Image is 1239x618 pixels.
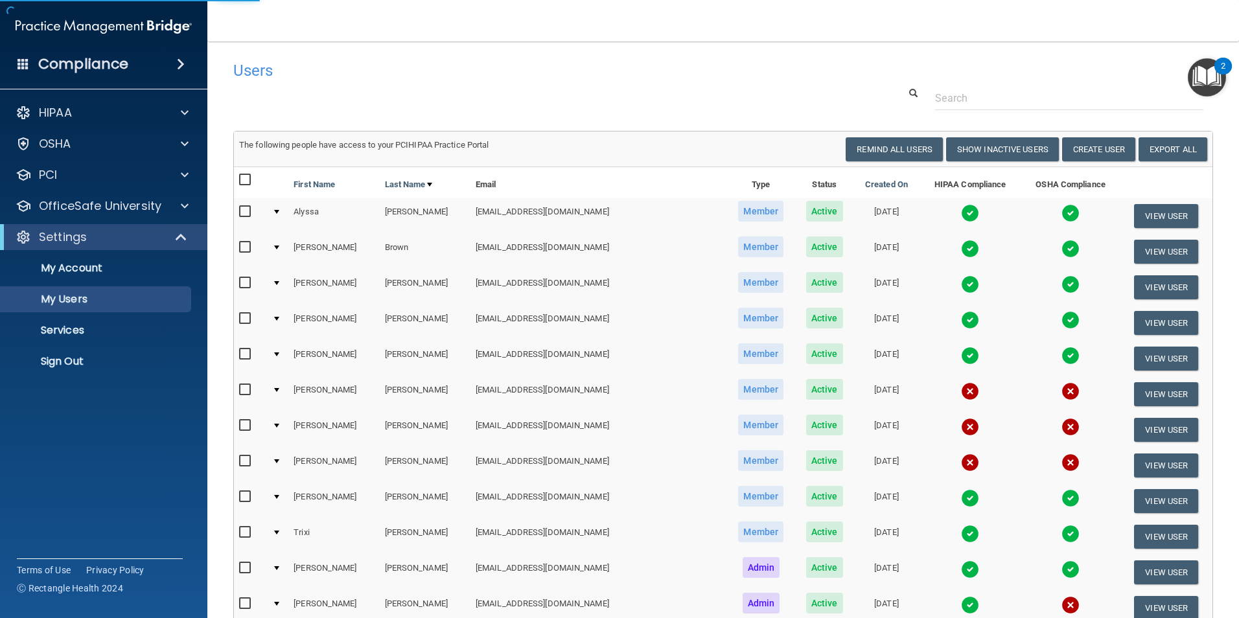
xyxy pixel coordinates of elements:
th: Email [470,167,726,198]
td: [DATE] [853,412,920,448]
span: Member [738,379,783,400]
td: [PERSON_NAME] [380,448,470,483]
td: Brown [380,234,470,269]
p: Services [8,324,185,337]
span: Member [738,236,783,257]
td: [EMAIL_ADDRESS][DOMAIN_NAME] [470,198,726,234]
td: [EMAIL_ADDRESS][DOMAIN_NAME] [470,305,726,341]
span: Active [806,343,843,364]
p: Settings [39,229,87,245]
span: Active [806,415,843,435]
button: Create User [1062,137,1135,161]
a: PCI [16,167,189,183]
img: cross.ca9f0e7f.svg [1061,382,1080,400]
button: View User [1134,489,1198,513]
td: [PERSON_NAME] [288,555,379,590]
td: [DATE] [853,519,920,555]
span: Active [806,521,843,542]
img: cross.ca9f0e7f.svg [1061,418,1080,436]
td: [DATE] [853,341,920,376]
td: [DATE] [853,305,920,341]
img: cross.ca9f0e7f.svg [961,382,979,400]
p: Sign Out [8,355,185,368]
img: tick.e7d51cea.svg [961,596,979,614]
td: [DATE] [853,555,920,590]
td: [EMAIL_ADDRESS][DOMAIN_NAME] [470,412,726,448]
p: OfficeSafe University [39,198,161,214]
span: Member [738,308,783,328]
span: Active [806,236,843,257]
img: tick.e7d51cea.svg [1061,240,1080,258]
a: OfficeSafe University [16,198,189,214]
span: Active [806,593,843,613]
h4: Users [233,62,797,79]
p: PCI [39,167,57,183]
span: Admin [743,593,780,613]
th: Type [726,167,795,198]
p: HIPAA [39,105,72,120]
img: tick.e7d51cea.svg [961,489,979,507]
td: [EMAIL_ADDRESS][DOMAIN_NAME] [470,234,726,269]
img: cross.ca9f0e7f.svg [1061,453,1080,472]
a: OSHA [16,136,189,152]
div: 2 [1221,66,1225,83]
a: Last Name [385,177,433,192]
button: Remind All Users [846,137,943,161]
td: [PERSON_NAME] [288,483,379,519]
td: [EMAIL_ADDRESS][DOMAIN_NAME] [470,519,726,555]
a: HIPAA [16,105,189,120]
td: [DATE] [853,448,920,483]
td: [DATE] [853,198,920,234]
td: [DATE] [853,376,920,412]
td: [PERSON_NAME] [380,269,470,305]
td: [EMAIL_ADDRESS][DOMAIN_NAME] [470,448,726,483]
td: [EMAIL_ADDRESS][DOMAIN_NAME] [470,555,726,590]
img: tick.e7d51cea.svg [961,275,979,293]
td: [DATE] [853,269,920,305]
input: Search [935,86,1203,110]
td: [PERSON_NAME] [380,519,470,555]
img: tick.e7d51cea.svg [1061,525,1080,543]
button: View User [1134,418,1198,442]
span: Active [806,450,843,471]
td: [PERSON_NAME] [380,376,470,412]
span: Active [806,201,843,222]
a: Privacy Policy [86,564,145,577]
a: Terms of Use [17,564,71,577]
td: [PERSON_NAME] [380,412,470,448]
img: cross.ca9f0e7f.svg [961,418,979,436]
td: [PERSON_NAME] [380,341,470,376]
span: Member [738,415,783,435]
p: My Account [8,262,185,275]
td: Trixi [288,519,379,555]
td: [PERSON_NAME] [288,412,379,448]
td: [DATE] [853,483,920,519]
a: Settings [16,229,188,245]
button: View User [1134,347,1198,371]
td: [EMAIL_ADDRESS][DOMAIN_NAME] [470,269,726,305]
td: [PERSON_NAME] [288,341,379,376]
td: [PERSON_NAME] [288,448,379,483]
button: Show Inactive Users [946,137,1059,161]
img: PMB logo [16,14,192,40]
th: Status [795,167,853,198]
td: [PERSON_NAME] [288,305,379,341]
td: [PERSON_NAME] [288,234,379,269]
button: View User [1134,525,1198,549]
a: Export All [1139,137,1207,161]
span: The following people have access to your PCIHIPAA Practice Portal [239,140,489,150]
button: View User [1134,204,1198,228]
button: View User [1134,560,1198,584]
span: Admin [743,557,780,578]
th: OSHA Compliance [1021,167,1120,198]
td: [PERSON_NAME] [288,376,379,412]
img: tick.e7d51cea.svg [961,560,979,578]
img: tick.e7d51cea.svg [961,525,979,543]
span: Active [806,379,843,400]
td: [PERSON_NAME] [380,483,470,519]
td: [PERSON_NAME] [380,555,470,590]
img: tick.e7d51cea.svg [961,204,979,222]
img: cross.ca9f0e7f.svg [961,453,979,472]
button: Open Resource Center, 2 new notifications [1188,58,1226,97]
span: Active [806,308,843,328]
